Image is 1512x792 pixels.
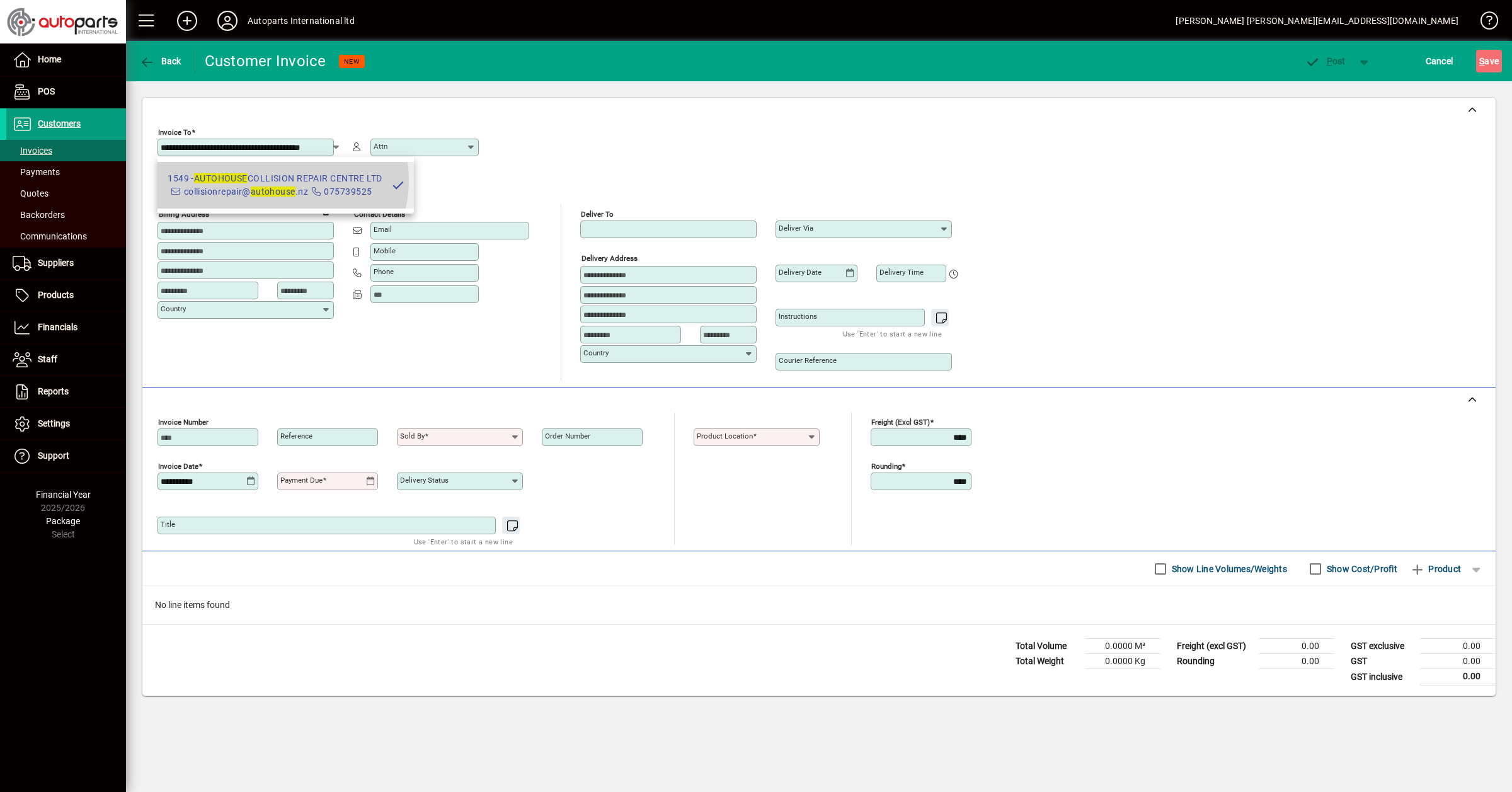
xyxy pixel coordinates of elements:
[6,226,126,247] a: Communications
[139,56,181,66] span: Back
[400,432,425,440] mat-label: Sold by
[13,188,49,198] span: Quotes
[344,57,360,66] span: NEW
[38,258,74,268] span: Suppliers
[158,128,192,137] mat-label: Invoice To
[1171,654,1259,669] td: Rounding
[414,534,513,549] mat-hint: Use 'Enter' to start a new line
[843,326,942,341] mat-hint: Use 'Enter' to start a new line
[1344,669,1420,685] td: GST inclusive
[1176,11,1458,31] div: [PERSON_NAME] [PERSON_NAME][EMAIL_ADDRESS][DOMAIN_NAME]
[400,476,449,485] mat-label: Delivery status
[374,267,394,276] mat-label: Phone
[167,9,207,32] button: Add
[46,516,80,526] span: Package
[38,86,55,96] span: POS
[1344,654,1420,669] td: GST
[581,210,614,219] mat-label: Deliver To
[161,520,175,529] mat-label: Title
[1169,563,1287,575] label: Show Line Volumes/Weights
[13,146,52,156] span: Invoices
[1404,558,1467,580] button: Product
[545,432,590,440] mat-label: Order number
[583,348,609,357] mat-label: Country
[158,462,198,471] mat-label: Invoice date
[6,204,126,226] a: Backorders
[779,356,837,365] mat-label: Courier Reference
[6,312,126,343] a: Financials
[1344,639,1420,654] td: GST exclusive
[1305,56,1346,66] span: ost
[1327,56,1332,66] span: P
[6,76,126,108] a: POS
[136,50,185,72] button: Back
[205,51,326,71] div: Customer Invoice
[6,408,126,440] a: Settings
[6,161,126,183] a: Payments
[38,451,69,461] span: Support
[1009,639,1085,654] td: Total Volume
[1479,56,1484,66] span: S
[1420,639,1496,654] td: 0.00
[871,462,902,471] mat-label: Rounding
[1426,51,1453,71] span: Cancel
[6,376,126,408] a: Reports
[1479,51,1499,71] span: ave
[871,418,930,427] mat-label: Freight (excl GST)
[1085,654,1160,669] td: 0.0000 Kg
[13,167,60,177] span: Payments
[374,246,396,255] mat-label: Mobile
[158,418,209,427] mat-label: Invoice number
[126,50,195,72] app-page-header-button: Back
[38,290,74,300] span: Products
[779,268,822,277] mat-label: Delivery date
[6,44,126,76] a: Home
[1009,654,1085,669] td: Total Weight
[6,140,126,161] a: Invoices
[779,312,817,321] mat-label: Instructions
[142,586,1496,624] div: No line items found
[1259,639,1334,654] td: 0.00
[1324,563,1397,575] label: Show Cost/Profit
[1259,654,1334,669] td: 0.00
[6,440,126,472] a: Support
[280,432,312,440] mat-label: Reference
[1423,50,1457,72] button: Cancel
[38,386,69,396] span: Reports
[13,210,65,220] span: Backorders
[1410,559,1461,579] span: Product
[6,280,126,311] a: Products
[38,418,70,428] span: Settings
[1476,50,1502,72] button: Save
[374,142,387,151] mat-label: Attn
[1298,50,1352,72] button: Post
[38,322,77,332] span: Financials
[13,231,87,241] span: Communications
[1420,669,1496,685] td: 0.00
[280,476,323,485] mat-label: Payment due
[207,9,248,32] button: Profile
[38,54,61,64] span: Home
[697,432,753,440] mat-label: Product location
[36,490,91,500] span: Financial Year
[38,354,57,364] span: Staff
[1171,639,1259,654] td: Freight (excl GST)
[38,118,81,129] span: Customers
[1471,3,1496,43] a: Knowledge Base
[1420,654,1496,669] td: 0.00
[374,225,392,234] mat-label: Email
[248,11,355,31] div: Autoparts International ltd
[6,344,126,376] a: Staff
[779,224,813,232] mat-label: Deliver via
[1085,639,1160,654] td: 0.0000 M³
[879,268,924,277] mat-label: Delivery time
[161,304,186,313] mat-label: Country
[6,183,126,204] a: Quotes
[6,248,126,279] a: Suppliers
[317,200,337,221] button: Copy to Delivery address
